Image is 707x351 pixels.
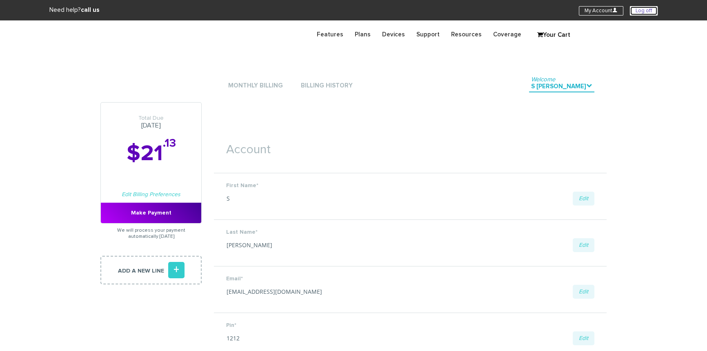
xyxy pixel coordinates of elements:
[579,6,623,16] a: My AccountU
[100,224,202,244] p: We will process your payment automatically [DATE]
[100,256,202,284] a: Add a new line+
[533,29,574,41] a: Your Cart
[311,27,349,42] a: Features
[573,192,594,206] a: Edit
[573,285,594,299] a: Edit
[376,27,411,42] a: Devices
[531,76,555,83] span: Welcome
[612,7,618,13] i: U
[226,275,594,283] label: Email*
[226,181,594,190] label: First Name*
[122,192,180,197] a: Edit Billing Preferences
[586,83,592,89] i: .
[168,262,185,278] i: +
[163,138,176,149] sup: .13
[81,7,100,13] strong: call us
[445,27,487,42] a: Resources
[101,203,201,223] a: Make Payment
[487,27,527,42] a: Coverage
[214,131,607,161] h1: Account
[411,27,445,42] a: Support
[226,80,285,92] a: Monthly Billing
[529,81,594,92] a: WelcomeS [PERSON_NAME].
[101,115,201,122] span: Total Due
[101,142,201,166] h2: $21
[349,27,376,42] a: Plans
[49,7,100,13] span: Need help?
[573,238,594,252] a: Edit
[630,6,658,16] a: Log off
[573,331,594,345] a: Edit
[226,228,594,236] label: Last Name*
[299,80,355,92] a: Billing History
[101,115,201,130] h3: [DATE]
